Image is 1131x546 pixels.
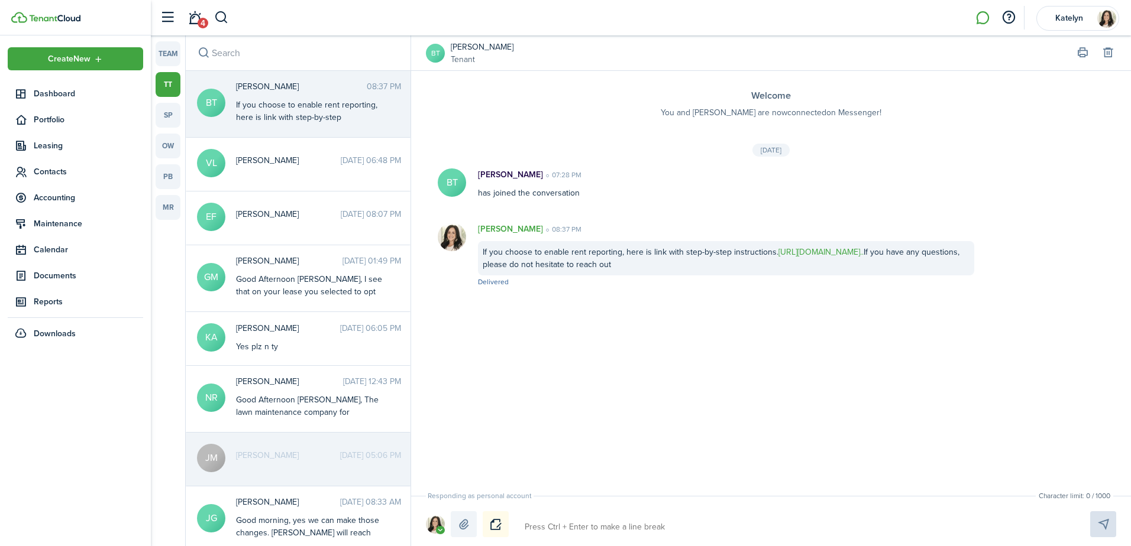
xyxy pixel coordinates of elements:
a: tt [156,72,180,97]
img: Katelyn Monteiro [438,223,466,251]
span: Katelyn [1045,14,1093,22]
span: Contacts [34,165,143,178]
time: [DATE] 08:33 AM [340,496,401,508]
span: Documents [34,269,143,282]
a: Dashboard [8,82,143,105]
time: 08:37 PM [543,224,581,235]
a: BT [426,44,445,63]
p: [PERSON_NAME] [478,223,543,235]
span: Nikki Rivera [236,375,343,388]
button: Open menu [8,47,143,70]
avatar-text: JG [197,504,225,532]
div: [DATE] [752,144,790,157]
span: Bobbye Toney [236,80,367,93]
input: search [186,35,411,70]
a: sp [156,103,180,128]
time: [DATE] 12:43 PM [343,375,401,388]
avatar-text: GM [197,263,225,291]
avatar-text: EF [197,203,225,231]
a: [URL][DOMAIN_NAME].. [778,246,864,258]
p: [PERSON_NAME] [478,168,543,181]
span: Reports [34,295,143,308]
div: has joined the conversation [466,168,986,199]
time: [DATE] 01:49 PM [342,255,401,267]
button: Search [214,8,229,28]
span: Jennifer Gonzales-Lipinski [236,496,340,508]
a: [PERSON_NAME] [451,41,513,53]
img: TenantCloud [29,15,80,22]
button: Search [195,45,212,61]
span: Responding as personal account [426,490,534,501]
avatar-text: BT [438,168,466,197]
span: Downloads [34,327,76,340]
button: Print [1074,45,1091,61]
time: [DATE] 06:05 PM [340,322,401,334]
a: pb [156,164,180,189]
span: Portfolio [34,113,143,126]
avatar-text: JM [197,444,225,472]
time: 08:37 PM [367,80,401,93]
img: Katelyn Monteiro [426,515,445,534]
small: Character limit: 0 / 1000 [1036,490,1113,501]
button: Delete [1100,45,1116,61]
button: Open sidebar [156,6,179,29]
a: mr [156,195,180,220]
span: Gilbert Medina [236,255,342,267]
button: Open resource center [998,8,1019,28]
time: [DATE] 06:48 PM [341,154,401,167]
avatar-text: BT [197,89,225,117]
span: Kristy Aguilera [236,322,340,334]
span: Victoria Lozano [236,154,341,167]
button: Notice [483,511,509,537]
img: Katelyn [1097,9,1116,28]
div: Good Afternoon [PERSON_NAME], I see that on your lease you selected to opt into rental payment re... [236,273,384,472]
div: Yes plz n ty [236,340,384,353]
button: Open menu [426,515,451,537]
time: [DATE] 05:06 PM [340,449,401,461]
a: team [156,41,180,66]
span: Jose Martins [236,449,340,461]
img: TenantCloud [11,12,27,23]
time: 07:28 PM [543,170,581,180]
avatar-text: VL [197,149,225,177]
h3: Welcome [435,89,1107,103]
span: 4 [198,18,208,28]
p: You and [PERSON_NAME] are now connected on Messenger! [435,106,1107,119]
span: Calendar [34,243,143,256]
a: Notifications [183,3,206,33]
span: Erin Freitas [236,208,341,220]
span: Maintenance [34,217,143,230]
a: ow [156,134,180,158]
span: Delivered [478,277,509,287]
div: If you choose to enable rent reporting, here is link with step-by-step instructions. If you have ... [478,241,974,275]
span: Create New [48,55,91,63]
span: Accounting [34,191,143,204]
a: Tenant [451,53,513,66]
time: [DATE] 08:07 PM [341,208,401,220]
span: Leasing [34,139,143,152]
avatar-text: KA [197,323,225,352]
span: Dashboard [34,87,143,100]
div: If you choose to enable rent reporting, here is link with step-by-step instructions. If you have ... [236,99,384,161]
a: Reports [8,290,143,313]
avatar-text: NR [197,383,225,412]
